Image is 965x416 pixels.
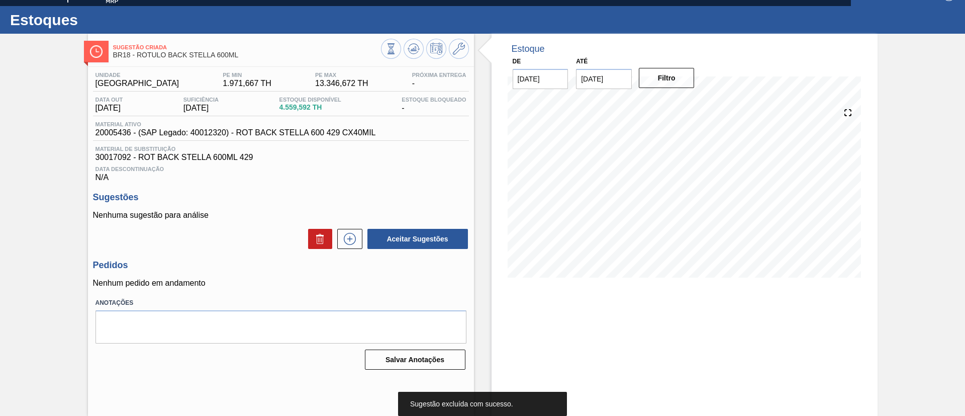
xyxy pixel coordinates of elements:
[95,146,466,152] span: Material de Substituição
[113,51,381,59] span: BR18 - RÓTULO BACK STELLA 600ML
[512,44,545,54] div: Estoque
[513,58,521,65] label: De
[332,229,362,249] div: Nova sugestão
[223,72,271,78] span: PE MIN
[183,104,219,113] span: [DATE]
[10,14,188,26] h1: Estoques
[95,296,466,310] label: Anotações
[223,79,271,88] span: 1.971,667 TH
[279,104,341,111] span: 4.559,592 TH
[95,79,179,88] span: [GEOGRAPHIC_DATA]
[113,44,381,50] span: Sugestão Criada
[410,400,513,408] span: Sugestão excluída com sucesso.
[279,97,341,103] span: Estoque Disponível
[410,72,469,88] div: -
[315,79,368,88] span: 13.346,672 TH
[381,39,401,59] button: Visão Geral dos Estoques
[93,211,469,220] p: Nenhuma sugestão para análise
[365,350,465,370] button: Salvar Anotações
[513,69,568,89] input: dd/mm/yyyy
[93,192,469,203] h3: Sugestões
[576,69,632,89] input: dd/mm/yyyy
[426,39,446,59] button: Programar Estoque
[315,72,368,78] span: PE MAX
[95,104,123,113] span: [DATE]
[449,39,469,59] button: Ir ao Master Data / Geral
[90,45,103,58] img: Ícone
[95,72,179,78] span: Unidade
[362,228,469,250] div: Aceitar Sugestões
[95,128,376,137] span: 20005436 - (SAP Legado: 40012320) - ROT BACK STELLA 600 429 CX40MIL
[95,121,376,127] span: Material ativo
[183,97,219,103] span: Suficiência
[303,229,332,249] div: Excluir Sugestões
[402,97,466,103] span: Estoque Bloqueado
[95,166,466,172] span: Data Descontinuação
[639,68,695,88] button: Filtro
[399,97,468,113] div: -
[412,72,466,78] span: Próxima Entrega
[367,229,468,249] button: Aceitar Sugestões
[93,162,469,182] div: N/A
[95,153,466,162] span: 30017092 - ROT BACK STELLA 600ML 429
[95,97,123,103] span: Data out
[93,260,469,271] h3: Pedidos
[404,39,424,59] button: Atualizar Gráfico
[93,279,469,288] p: Nenhum pedido em andamento
[576,58,588,65] label: Até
